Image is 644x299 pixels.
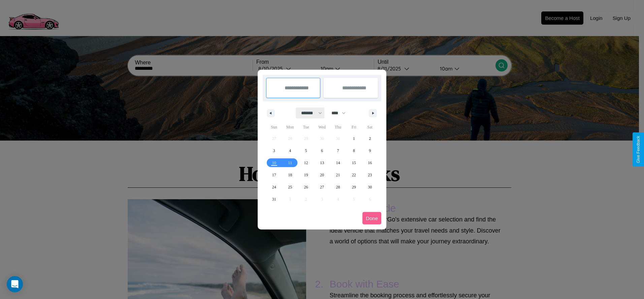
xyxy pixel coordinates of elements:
[282,145,298,157] button: 4
[368,169,372,181] span: 23
[273,145,275,157] span: 3
[320,181,324,193] span: 27
[636,136,641,163] div: Give Feedback
[298,157,314,169] button: 12
[346,122,362,132] span: Fri
[362,132,378,145] button: 2
[346,145,362,157] button: 8
[346,157,362,169] button: 15
[266,181,282,193] button: 24
[298,169,314,181] button: 19
[368,181,372,193] span: 30
[266,122,282,132] span: Sun
[336,169,340,181] span: 21
[362,157,378,169] button: 16
[320,169,324,181] span: 20
[305,145,307,157] span: 5
[304,169,308,181] span: 19
[282,169,298,181] button: 18
[304,157,308,169] span: 12
[266,145,282,157] button: 3
[266,157,282,169] button: 10
[362,122,378,132] span: Sat
[352,157,356,169] span: 15
[304,181,308,193] span: 26
[362,145,378,157] button: 9
[266,193,282,205] button: 31
[7,276,23,292] div: Open Intercom Messenger
[282,181,298,193] button: 25
[353,132,355,145] span: 1
[272,169,276,181] span: 17
[336,181,340,193] span: 28
[266,169,282,181] button: 17
[362,212,381,225] button: Done
[272,181,276,193] span: 24
[288,169,292,181] span: 18
[362,169,378,181] button: 23
[346,132,362,145] button: 1
[369,132,371,145] span: 2
[352,169,356,181] span: 22
[314,169,330,181] button: 20
[368,157,372,169] span: 16
[353,145,355,157] span: 8
[298,181,314,193] button: 26
[336,157,340,169] span: 14
[330,169,346,181] button: 21
[330,157,346,169] button: 14
[288,157,292,169] span: 11
[330,181,346,193] button: 28
[272,157,276,169] span: 10
[314,122,330,132] span: Wed
[330,145,346,157] button: 7
[352,181,356,193] span: 29
[288,181,292,193] span: 25
[362,181,378,193] button: 30
[346,169,362,181] button: 22
[369,145,371,157] span: 9
[337,145,339,157] span: 7
[282,157,298,169] button: 11
[298,145,314,157] button: 5
[314,157,330,169] button: 13
[320,157,324,169] span: 13
[314,181,330,193] button: 27
[282,122,298,132] span: Mon
[330,122,346,132] span: Thu
[314,145,330,157] button: 6
[298,122,314,132] span: Tue
[346,181,362,193] button: 29
[272,193,276,205] span: 31
[289,145,291,157] span: 4
[321,145,323,157] span: 6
